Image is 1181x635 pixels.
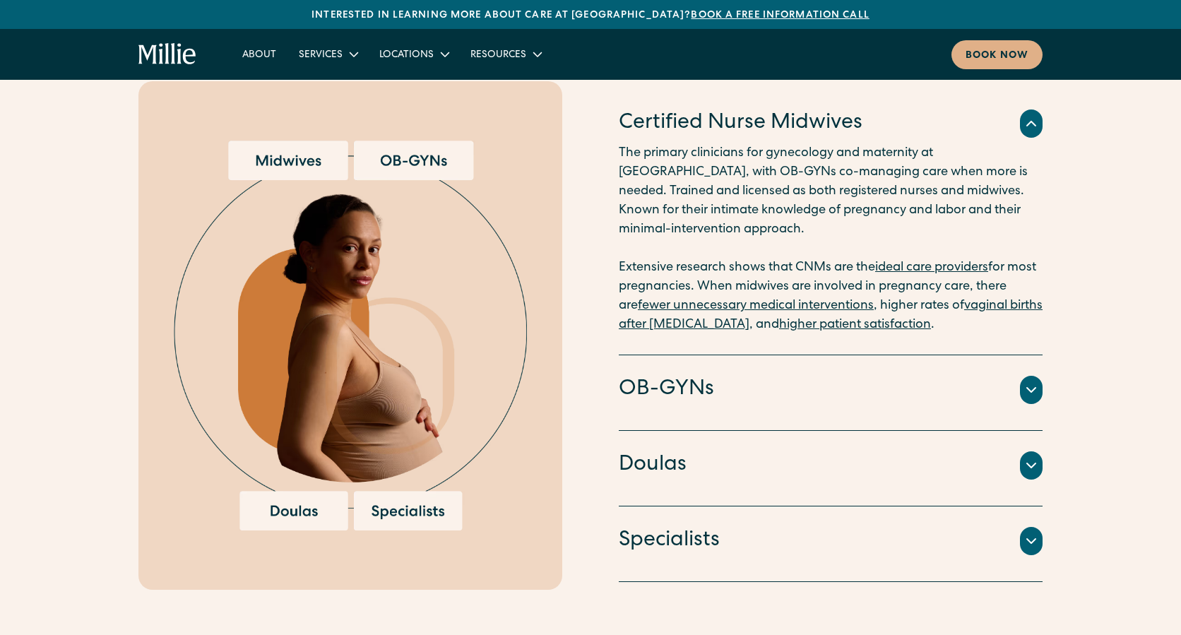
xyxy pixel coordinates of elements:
[779,319,931,331] a: higher patient satisfaction
[619,526,720,556] h4: Specialists
[470,48,526,63] div: Resources
[619,375,714,405] h4: OB-GYNs
[174,141,527,530] img: Pregnant woman surrounded by options for maternity care providers, including midwives, OB-GYNs, d...
[951,40,1043,69] a: Book now
[368,42,459,66] div: Locations
[459,42,552,66] div: Resources
[619,109,862,138] h4: Certified Nurse Midwives
[619,451,687,480] h4: Doulas
[231,42,287,66] a: About
[379,48,434,63] div: Locations
[138,43,197,66] a: home
[638,299,874,312] a: fewer unnecessary medical interventions
[691,11,869,20] a: Book a free information call
[619,144,1043,335] p: The primary clinicians for gynecology and maternity at [GEOGRAPHIC_DATA], with OB-GYNs co-managin...
[287,42,368,66] div: Services
[299,48,343,63] div: Services
[875,261,988,274] a: ideal care providers
[966,49,1028,64] div: Book now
